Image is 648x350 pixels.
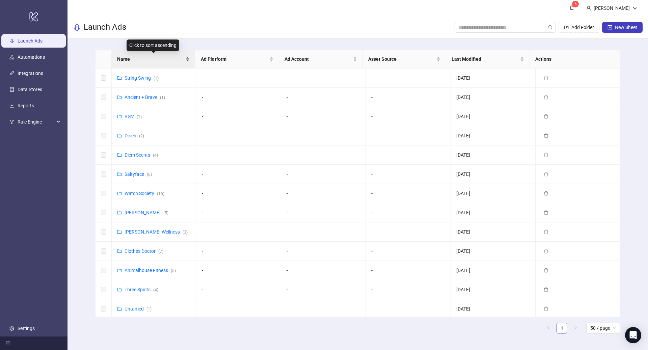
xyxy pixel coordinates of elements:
[544,172,548,177] span: delete
[570,323,581,333] button: right
[139,134,144,138] span: ( 2 )
[196,107,281,126] td: -
[451,126,536,145] td: [DATE]
[137,114,142,119] span: ( 1 )
[125,248,163,254] a: Clothes Doctor(7)
[183,230,188,235] span: ( 3 )
[117,172,122,177] span: folder
[285,55,352,63] span: Ad Account
[117,230,122,234] span: folder
[569,5,574,10] span: bell
[281,165,366,184] td: -
[196,261,281,280] td: -
[117,133,122,138] span: folder
[18,54,45,60] a: Automations
[451,222,536,242] td: [DATE]
[196,145,281,165] td: -
[157,191,164,196] span: ( 16 )
[125,114,142,119] a: BGV(1)
[117,268,122,273] span: folder
[18,326,35,331] a: Settings
[586,6,591,10] span: user
[196,203,281,222] td: -
[281,88,366,107] td: -
[281,69,366,88] td: -
[279,50,363,69] th: Ad Account
[368,55,435,63] span: Asset Source
[548,25,553,30] span: search
[125,191,164,196] a: Watch Society(16)
[366,280,451,299] td: -
[281,203,366,222] td: -
[366,299,451,319] td: -
[366,88,451,107] td: -
[153,288,158,292] span: ( 4 )
[146,307,152,312] span: ( 1 )
[366,126,451,145] td: -
[196,69,281,88] td: -
[363,50,447,69] th: Asset Source
[451,88,536,107] td: [DATE]
[281,126,366,145] td: -
[281,280,366,299] td: -
[602,22,643,33] button: New Sheet
[451,145,536,165] td: [DATE]
[544,133,548,138] span: delete
[154,76,159,81] span: ( 1 )
[574,2,577,6] span: 6
[451,107,536,126] td: [DATE]
[196,165,281,184] td: -
[366,69,451,88] td: -
[544,114,548,119] span: delete
[125,171,152,177] a: Saltyface(6)
[366,107,451,126] td: -
[572,1,579,7] sup: 6
[281,107,366,126] td: -
[125,152,158,158] a: Diem Scents(4)
[73,23,81,31] span: rocket
[153,153,158,158] span: ( 4 )
[196,280,281,299] td: -
[544,306,548,311] span: delete
[201,55,268,63] span: Ad Platform
[125,75,159,81] a: String Swing(1)
[117,210,122,215] span: folder
[625,327,641,343] div: Open Intercom Messenger
[125,95,165,100] a: Ancient + Brave(1)
[366,222,451,242] td: -
[196,126,281,145] td: -
[573,326,577,330] span: right
[591,4,632,12] div: [PERSON_NAME]
[125,133,144,138] a: Doich(2)
[117,55,184,63] span: Name
[543,323,554,333] button: left
[158,249,163,254] span: ( 7 )
[451,280,536,299] td: [DATE]
[5,341,10,346] span: menu-fold
[557,323,567,333] a: 1
[446,50,530,69] th: Last Modified
[544,153,548,157] span: delete
[281,299,366,319] td: -
[544,268,548,273] span: delete
[451,203,536,222] td: [DATE]
[451,261,536,280] td: [DATE]
[530,50,614,69] th: Actions
[564,25,569,30] span: folder-add
[366,145,451,165] td: -
[117,95,122,100] span: folder
[366,203,451,222] td: -
[281,145,366,165] td: -
[571,25,594,30] span: Add Folder
[544,210,548,215] span: delete
[366,261,451,280] td: -
[281,184,366,203] td: -
[147,172,152,177] span: ( 6 )
[559,22,599,33] button: Add Folder
[117,249,122,253] span: folder
[18,71,43,76] a: Integrations
[451,165,536,184] td: [DATE]
[615,25,637,30] span: New Sheet
[84,22,126,33] h3: Launch Ads
[163,211,168,215] span: ( 5 )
